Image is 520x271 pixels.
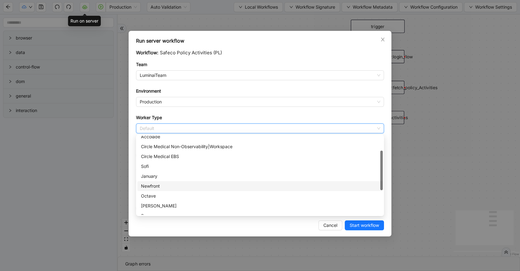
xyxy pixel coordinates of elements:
[141,183,379,190] div: Newfront
[137,142,383,152] div: Circle Medical Non-Observability|Workspace
[379,36,386,43] button: Close
[136,61,147,68] label: Team
[137,211,383,221] div: Super
[137,181,383,191] div: Newfront
[136,114,162,121] label: Worker Type
[141,202,379,209] div: [PERSON_NAME]
[140,97,380,106] span: Production
[323,222,337,229] span: Cancel
[137,152,383,161] div: Circle Medical EBS
[141,173,379,180] div: January
[318,220,342,230] button: Cancel
[345,220,384,230] button: Start workflow
[136,88,161,94] label: Environment
[136,37,384,44] div: Run server workflow
[136,50,158,56] span: Workflow:
[141,193,379,199] div: Octave
[137,191,383,201] div: Octave
[141,143,379,150] div: Circle Medical Non-Observability|Workspace
[141,153,379,160] div: Circle Medical EBS
[137,132,383,142] div: Accolade
[137,171,383,181] div: January
[141,163,379,170] div: Sofi
[380,37,385,42] span: close
[141,212,379,219] div: Super
[350,222,379,229] span: Start workflow
[160,50,222,56] span: Safeco Policy Activities (PL)
[140,124,380,133] span: Default
[68,16,101,26] div: Run on server
[140,71,380,80] span: LuminaiTeam
[137,161,383,171] div: Sofi
[137,201,383,211] div: Rothman
[141,133,379,140] div: Accolade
